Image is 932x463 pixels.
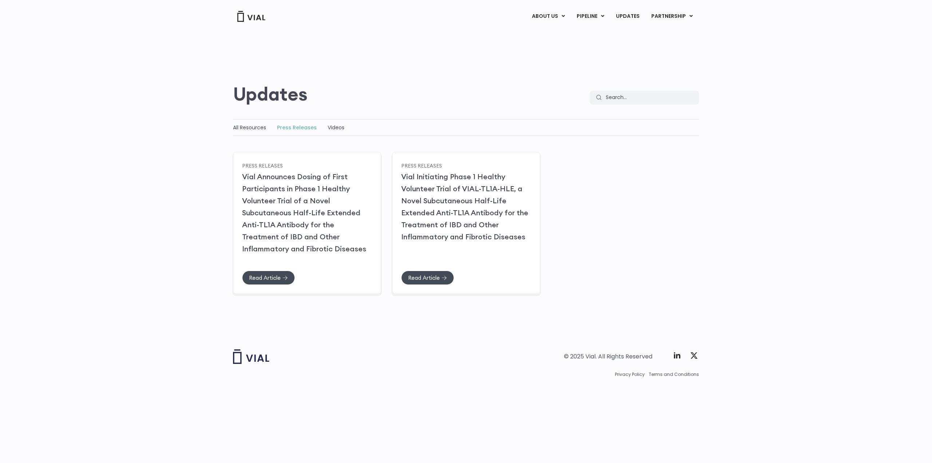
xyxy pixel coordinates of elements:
[328,124,344,131] a: Videos
[249,275,281,280] span: Read Article
[233,349,269,364] img: Vial logo wih "Vial" spelled out
[571,10,610,23] a: PIPELINEMenu Toggle
[645,10,699,23] a: PARTNERSHIPMenu Toggle
[610,10,645,23] a: UPDATES
[408,275,440,280] span: Read Article
[615,371,645,378] a: Privacy Policy
[242,172,366,253] a: Vial Announces Dosing of First Participants in Phase 1 Healthy Volunteer Trial of a Novel Subcuta...
[233,124,266,131] a: All Resources
[242,162,283,169] a: Press Releases
[237,11,266,22] img: Vial Logo
[649,371,699,378] a: Terms and Conditions
[401,172,528,241] a: Vial Initiating Phase 1 Healthy Volunteer Trial of VIAL-TL1A-HLE, a Novel Subcutaneous Half-Life ...
[233,83,308,105] h2: Updates
[277,124,317,131] a: Press Releases
[601,91,699,105] input: Search...
[242,271,295,285] a: Read Article
[526,10,570,23] a: ABOUT USMenu Toggle
[401,162,442,169] a: Press Releases
[564,353,652,361] div: © 2025 Vial. All Rights Reserved
[401,271,454,285] a: Read Article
